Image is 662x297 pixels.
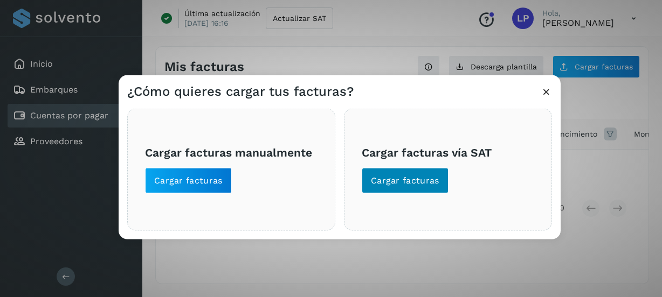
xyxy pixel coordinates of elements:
span: Cargar facturas [154,175,223,187]
span: Cargar facturas [371,175,439,187]
h3: ¿Cómo quieres cargar tus facturas? [127,84,354,100]
h3: Cargar facturas manualmente [145,145,318,159]
h3: Cargar facturas vía SAT [362,145,534,159]
button: Cargar facturas [145,168,232,194]
button: Cargar facturas [362,168,449,194]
